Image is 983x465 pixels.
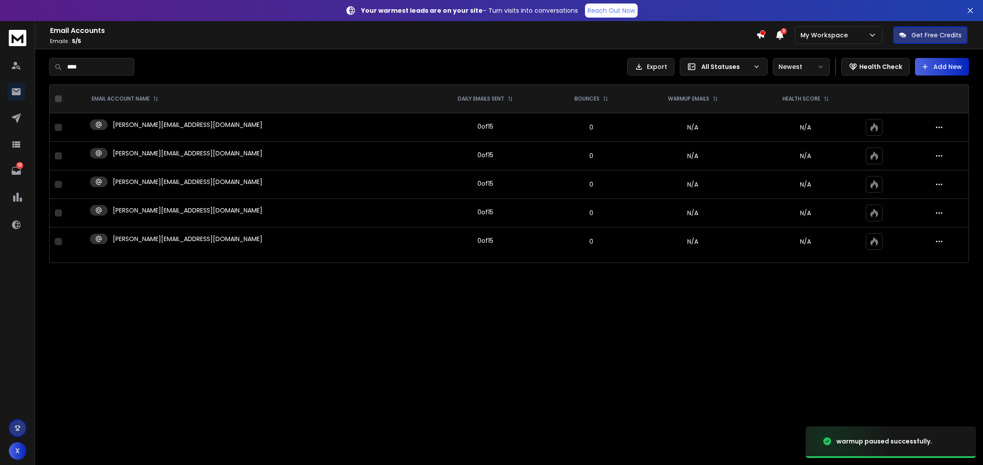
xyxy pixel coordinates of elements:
[477,122,493,131] div: 0 of 15
[9,442,26,460] button: X
[756,123,855,132] p: N/A
[477,151,493,159] div: 0 of 15
[553,123,629,132] p: 0
[16,162,23,169] p: 121
[553,180,629,189] p: 0
[701,62,750,71] p: All Statuses
[893,26,968,44] button: Get Free Credits
[668,95,709,102] p: WARMUP EMAILS
[585,4,638,18] a: Reach Out Now
[553,151,629,160] p: 0
[50,25,756,36] h1: Email Accounts
[773,58,830,76] button: Newest
[113,177,262,186] p: [PERSON_NAME][EMAIL_ADDRESS][DOMAIN_NAME]
[72,37,81,45] span: 5 / 5
[9,30,26,46] img: logo
[588,6,635,15] p: Reach Out Now
[574,95,599,102] p: BOUNCES
[361,6,578,15] p: – Turn visits into conversations
[113,149,262,158] p: [PERSON_NAME][EMAIL_ADDRESS][DOMAIN_NAME]
[635,142,750,170] td: N/A
[7,162,25,180] a: 121
[911,31,961,40] p: Get Free Credits
[841,58,910,76] button: Health Check
[836,437,932,446] div: warmup paused successfully.
[756,180,855,189] p: N/A
[782,95,820,102] p: HEALTH SCORE
[915,58,969,76] button: Add New
[756,209,855,217] p: N/A
[477,236,493,245] div: 0 of 15
[635,227,750,256] td: N/A
[859,62,902,71] p: Health Check
[756,237,855,246] p: N/A
[113,206,262,215] p: [PERSON_NAME][EMAIL_ADDRESS][DOMAIN_NAME]
[477,208,493,216] div: 0 of 15
[635,170,750,199] td: N/A
[553,237,629,246] p: 0
[458,95,504,102] p: DAILY EMAILS SENT
[477,179,493,188] div: 0 of 15
[800,31,851,40] p: My Workspace
[756,151,855,160] p: N/A
[553,209,629,217] p: 0
[627,58,674,76] button: Export
[635,199,750,227] td: N/A
[113,120,262,129] p: [PERSON_NAME][EMAIL_ADDRESS][DOMAIN_NAME]
[635,113,750,142] td: N/A
[92,95,158,102] div: EMAIL ACCOUNT NAME
[781,28,787,34] span: 3
[361,6,483,15] strong: Your warmest leads are on your site
[50,38,756,45] p: Emails :
[113,234,262,243] p: [PERSON_NAME][EMAIL_ADDRESS][DOMAIN_NAME]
